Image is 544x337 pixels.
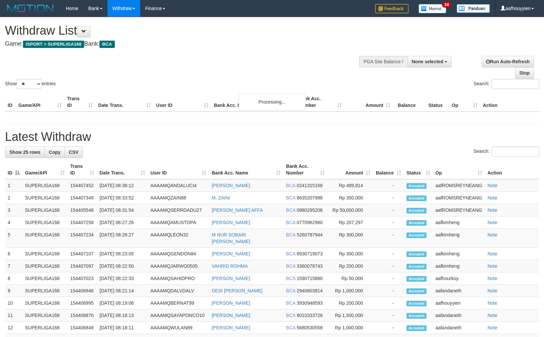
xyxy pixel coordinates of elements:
[67,272,97,285] td: 154407023
[373,192,404,204] td: -
[212,288,262,293] a: DESI [PERSON_NAME]
[286,195,295,200] span: BCA
[488,183,498,188] a: Note
[433,272,485,285] td: aafhourkoy
[406,251,427,257] span: Accepted
[327,285,373,297] td: Rp 1,000,000
[212,276,250,281] a: [PERSON_NAME]
[327,260,373,272] td: Rp 200,000
[286,207,295,213] span: BCA
[67,179,97,192] td: 154407452
[406,232,427,238] span: Accepted
[5,204,22,216] td: 3
[5,297,22,309] td: 10
[406,208,427,213] span: Accepted
[327,204,373,216] td: Rp 50,000,000
[327,322,373,334] td: Rp 1,000,000
[433,160,485,179] th: Op: activate to sort column ascending
[433,192,485,204] td: aafROMSREYNEANG
[373,272,404,285] td: -
[209,160,283,179] th: Bank Acc. Name: activate to sort column ascending
[373,285,404,297] td: -
[327,160,373,179] th: Amount: activate to sort column ascending
[5,285,22,297] td: 9
[212,263,248,269] a: VAHRID ROHMA
[97,204,148,216] td: [DATE] 08:31:54
[433,309,485,322] td: aafandaneth
[492,147,539,157] input: Search:
[5,260,22,272] td: 7
[373,260,404,272] td: -
[97,192,148,204] td: [DATE] 08:33:52
[212,183,250,188] a: [PERSON_NAME]
[406,276,427,282] span: Accepted
[97,260,148,272] td: [DATE] 08:22:50
[22,216,67,229] td: SUPERLIGA168
[373,309,404,322] td: -
[433,322,485,334] td: aafandaneth
[5,309,22,322] td: 11
[373,179,404,192] td: -
[212,232,250,244] a: M NUR SOBARI [PERSON_NAME]
[488,195,498,200] a: Note
[69,150,78,155] span: CSV
[393,93,426,112] th: Balance
[286,251,295,256] span: BCA
[488,276,498,281] a: Note
[327,192,373,204] td: Rp 350,000
[488,207,498,213] a: Note
[5,147,45,158] a: Show 25 rows
[327,229,373,248] td: Rp 300,000
[286,263,295,269] span: BCA
[67,285,97,297] td: 154406946
[406,301,427,306] span: Accepted
[433,204,485,216] td: aafROMSREYNEANG
[433,248,485,260] td: aafkimheng
[5,272,22,285] td: 8
[148,272,209,285] td: AAAAMQSAHIDPRO
[373,204,404,216] td: -
[212,313,250,318] a: [PERSON_NAME]
[44,147,65,158] a: Copy
[488,263,498,269] a: Note
[433,297,485,309] td: aafhouyyien
[373,229,404,248] td: -
[148,216,209,229] td: AAAAMQAMUSTOPA
[148,160,209,179] th: User ID: activate to sort column ascending
[97,248,148,260] td: [DATE] 08:23:05
[148,285,209,297] td: AAAAMQDALVDALV
[433,285,485,297] td: aafandaneth
[449,93,480,112] th: Op
[239,94,305,110] div: Processing...
[412,59,444,64] span: None selected
[22,309,67,322] td: SUPERLIGA168
[406,325,427,331] span: Accepted
[22,322,67,334] td: SUPERLIGA168
[297,183,323,188] span: Copy 0241315168 to clipboard
[64,93,95,112] th: Trans ID
[5,179,22,192] td: 1
[5,79,56,89] label: Show entries
[154,93,211,112] th: User ID
[67,192,97,204] td: 154407349
[148,204,209,216] td: AAAAMQSERRDADU27
[297,288,323,293] span: Copy 2940603814 to clipboard
[17,79,42,89] select: Showentries
[344,93,393,112] th: Amount
[97,322,148,334] td: [DATE] 08:18:11
[286,325,295,330] span: BCA
[297,325,323,330] span: Copy 5680530558 to clipboard
[97,309,148,322] td: [DATE] 08:18:13
[22,229,67,248] td: SUPERLIGA168
[23,41,84,48] span: ISPORT > SUPERLIGA168
[67,309,97,322] td: 154406870
[49,150,60,155] span: Copy
[327,272,373,285] td: Rp 50,000
[22,260,67,272] td: SUPERLIGA168
[148,322,209,334] td: AAAAMQWULAN89
[5,192,22,204] td: 2
[297,207,323,213] span: Copy 0980295206 to clipboard
[433,229,485,248] td: aafkimheng
[22,160,67,179] th: Game/API: activate to sort column ascending
[212,195,230,200] a: M. ZAINI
